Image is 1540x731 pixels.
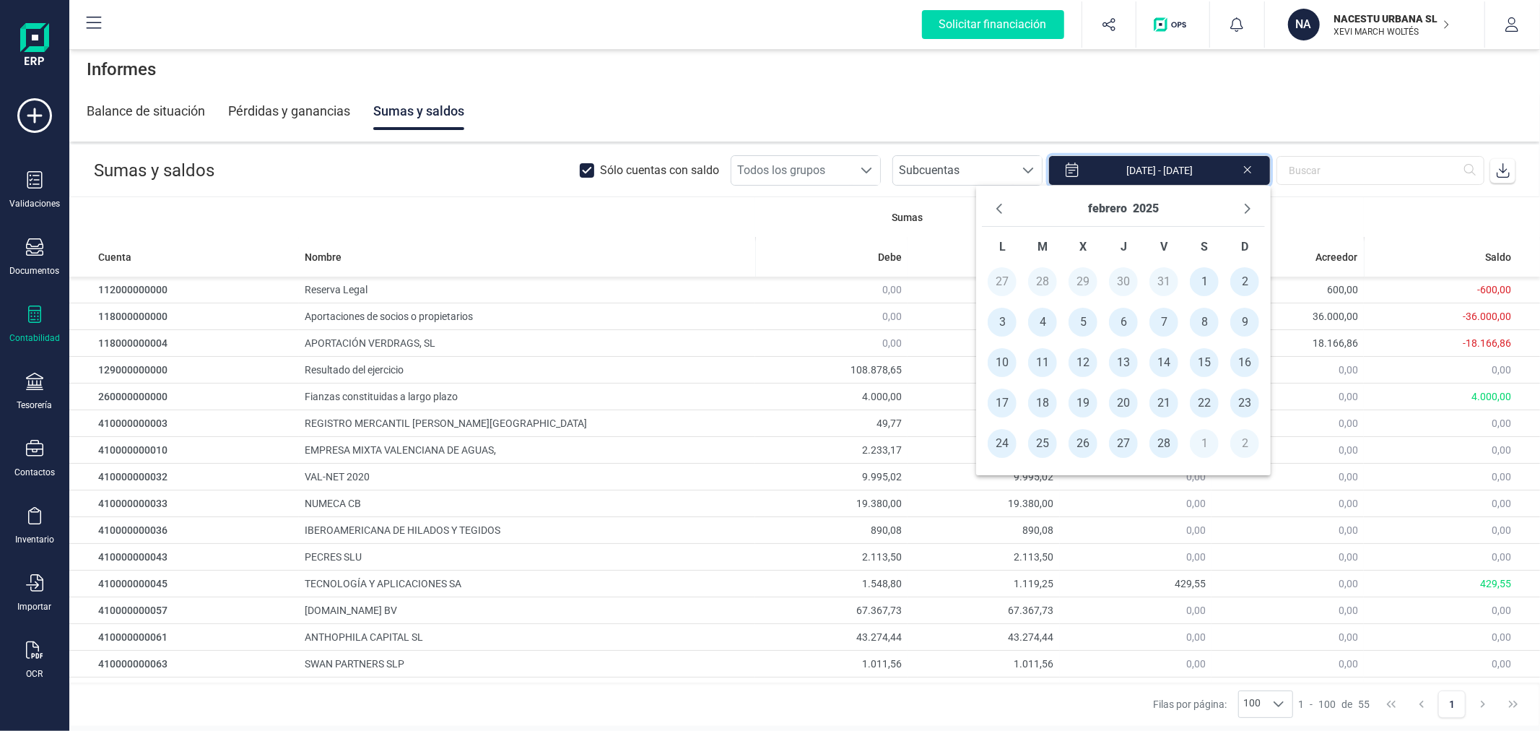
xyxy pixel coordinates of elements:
span: de [1342,697,1353,711]
span: 55 [1359,697,1370,711]
div: NA [1288,9,1320,40]
span: X [1079,240,1087,254]
button: Last Page [1500,691,1527,718]
span: 9.995,02 [1014,471,1054,483]
div: Pérdidas y ganancias [228,92,350,130]
td: 20/02/2025 [1103,383,1144,423]
td: Resultado del ejercicio [299,357,755,384]
p: NACESTU URBANA SL [1334,12,1450,26]
span: 600,00 [1327,284,1358,295]
img: Logo de OPS [1154,17,1192,32]
td: ANTHOPHILA CAPITAL SL [299,624,755,651]
div: 0,00 [1370,470,1511,484]
span: J [1121,240,1127,254]
div: Contactos [14,467,55,478]
td: 22/02/2025 [1184,383,1224,423]
div: 0,00 [1370,523,1511,537]
span: 7 [1149,308,1178,337]
td: 410000000057 [69,597,299,624]
span: 6 [1109,308,1138,337]
span: D [1241,240,1248,254]
span: 2.113,50 [1014,551,1054,563]
div: 0,00 [1370,443,1511,457]
span: 0,00 [1339,605,1358,616]
td: 18/02/2025 [1022,383,1063,423]
span: 49,77 [876,418,902,429]
span: 0,00 [1186,524,1206,536]
span: 27 [1109,429,1138,458]
span: Cuenta [98,250,131,264]
td: 410000000010 [69,437,299,464]
span: 67.367,73 [1009,605,1054,616]
td: 13/02/2025 [1103,342,1144,383]
span: 5 [1069,308,1097,337]
span: 4.000,00 [862,391,902,402]
span: 9.995,02 [862,471,902,483]
span: 1 [1190,267,1219,296]
td: 118000000004 [69,330,299,357]
div: 0,00 [1370,630,1511,644]
td: 08/02/2025 [1184,302,1224,342]
td: 410000000061 [69,624,299,651]
td: 26/02/2025 [1063,423,1103,464]
span: 28 [1149,429,1178,458]
td: 24/02/2025 [982,423,1022,464]
td: 15/02/2025 [1184,342,1224,383]
input: Buscar [1276,156,1484,185]
button: Solicitar financiación [905,1,1082,48]
span: 0,00 [1186,471,1206,483]
td: 28/01/2025 [1022,261,1063,302]
td: 29/01/2025 [1063,261,1103,302]
td: 260000000000 [69,384,299,410]
span: 15 [1190,348,1219,377]
span: 11 [1028,348,1057,377]
span: 0,00 [1339,631,1358,643]
td: NUMECA CB [299,490,755,517]
img: Logo Finanedi [20,23,49,69]
div: Tesorería [17,399,53,411]
td: EMPRESA MIXTA VALENCIANA DE AGUAS, [299,437,755,464]
span: 1.011,56 [1014,658,1054,670]
span: Todos los grupos [731,156,853,185]
span: 1.119,25 [1014,578,1054,589]
td: 410000000003 [69,410,299,437]
div: 0,00 [1370,416,1511,431]
span: 43.274,44 [856,631,902,643]
button: Next Month [1236,197,1259,220]
td: IBEROAMERICANA DE HILADOS Y TEGIDOS [299,517,755,544]
div: 0,00 [1370,363,1511,377]
td: 10/02/2025 [982,342,1022,383]
span: 0,00 [1339,578,1358,589]
td: 05/02/2025 [1063,302,1103,342]
div: OCR [27,668,43,680]
td: 410000000033 [69,490,299,517]
span: 0,00 [882,311,902,322]
span: Acreedor [1316,250,1358,264]
td: SWAN PARTNERS SLP [299,651,755,678]
div: Importar [18,601,52,613]
span: V [1160,240,1167,254]
td: 11/02/2025 [1022,342,1063,383]
td: 410000000043 [69,544,299,571]
span: 67.367,73 [856,605,902,616]
td: 03/02/2025 [982,302,1022,342]
span: Saldo [1485,250,1511,264]
div: 0,00 [1370,496,1511,511]
td: 02/03/2025 [1224,423,1265,464]
span: 12 [1069,348,1097,377]
span: 2 [1230,267,1259,296]
span: Debe [878,250,902,264]
span: Sumas y saldos [94,160,214,181]
td: [PERSON_NAME] [299,678,755,704]
span: 20 [1109,389,1138,418]
span: Subcuentas [893,156,1014,185]
span: 19.380,00 [856,498,902,509]
div: Informes [69,46,1540,92]
div: Filas por página: [1153,691,1293,718]
span: 16 [1230,348,1259,377]
span: L [999,240,1006,254]
td: REGISTRO MERCANTIL [PERSON_NAME][GEOGRAPHIC_DATA] [299,410,755,437]
span: 22 [1190,389,1219,418]
td: 410000000063 [69,651,299,678]
span: 14 [1149,348,1178,377]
